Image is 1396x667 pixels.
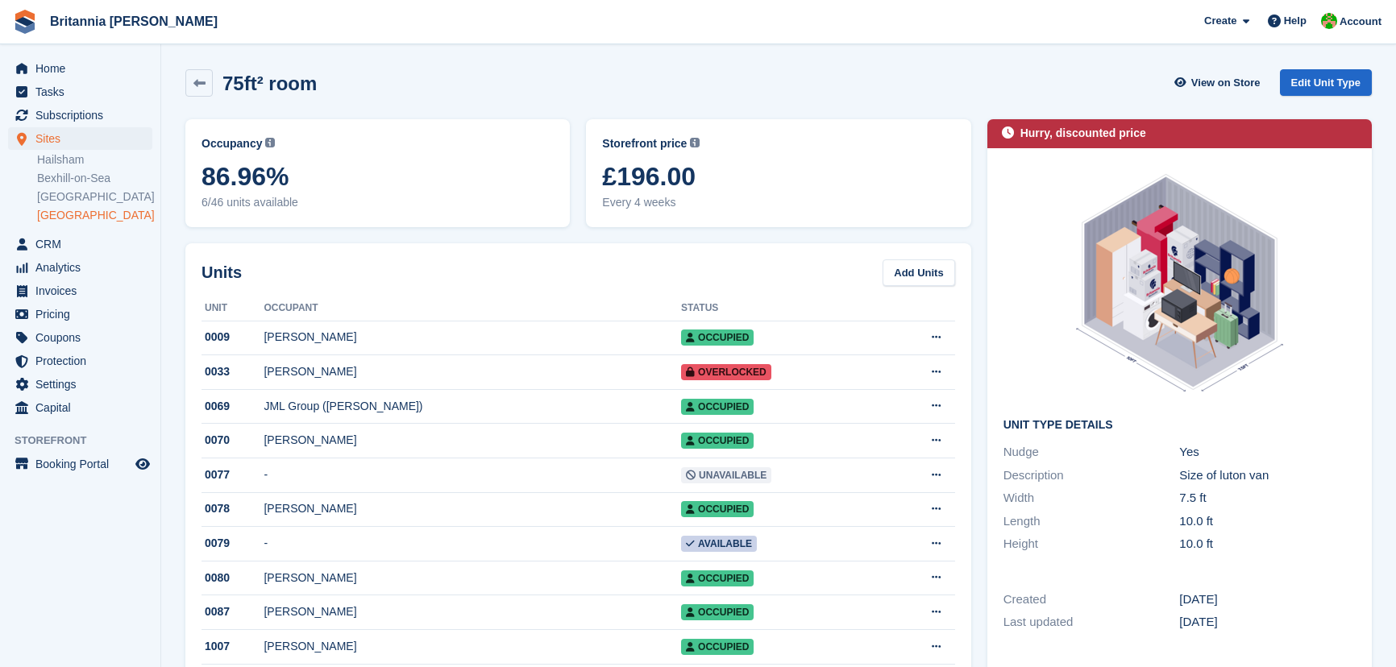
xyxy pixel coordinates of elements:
[202,363,264,380] div: 0033
[35,303,132,325] span: Pricing
[202,432,264,449] div: 0070
[681,329,754,346] span: Occupied
[602,162,954,191] span: £196.00
[8,350,152,372] a: menu
[264,398,681,415] div: JML Group ([PERSON_NAME])
[1321,13,1337,29] img: Wendy Thorp
[8,233,152,255] a: menu
[15,433,160,449] span: Storefront
[1179,512,1356,531] div: 10.0 ft
[265,138,275,147] img: icon-info-grey-7440780725fd019a000dd9b08b2336e03edf1995a4989e88bcd33f0948082b44.svg
[35,233,132,255] span: CRM
[1280,69,1372,96] a: Edit Unit Type
[681,433,754,449] span: Occupied
[35,453,132,475] span: Booking Portal
[1340,14,1381,30] span: Account
[35,280,132,302] span: Invoices
[264,603,681,620] div: [PERSON_NAME]
[681,364,771,380] span: Overlocked
[35,350,132,372] span: Protection
[681,467,771,483] span: Unavailable
[1179,535,1356,553] div: 10.0 ft
[1179,613,1356,632] div: [DATE]
[35,127,132,150] span: Sites
[35,256,132,279] span: Analytics
[1173,69,1267,96] a: View on Store
[202,162,554,191] span: 86.96%
[133,454,152,474] a: Preview store
[8,104,152,126] a: menu
[35,396,132,419] span: Capital
[264,432,681,449] div: [PERSON_NAME]
[264,570,681,586] div: [PERSON_NAME]
[681,570,754,586] span: Occupied
[1179,489,1356,507] div: 7.5 ft
[44,8,224,35] a: Britannia [PERSON_NAME]
[883,259,954,286] a: Add Units
[1060,164,1299,406] img: 75FY.png
[37,152,152,168] a: Hailsham
[8,127,152,150] a: menu
[222,72,317,94] h2: 75ft² room
[1003,466,1180,485] div: Description
[202,638,264,655] div: 1007
[35,81,132,103] span: Tasks
[602,135,687,152] span: Storefront price
[8,57,152,80] a: menu
[202,329,264,346] div: 0009
[8,81,152,103] a: menu
[202,466,264,483] div: 0077
[8,303,152,325] a: menu
[1284,13,1307,29] span: Help
[202,296,264,321] th: Unit
[202,500,264,517] div: 0078
[1020,125,1146,142] div: Hurry, discounted price
[1003,535,1180,553] div: Height
[202,535,264,552] div: 0079
[35,57,132,80] span: Home
[37,189,152,205] a: [GEOGRAPHIC_DATA]
[264,458,681,493] td: -
[8,396,152,419] a: menu
[8,373,152,396] a: menu
[37,208,152,223] a: [GEOGRAPHIC_DATA]
[202,135,262,152] span: Occupancy
[690,138,700,147] img: icon-info-grey-7440780725fd019a000dd9b08b2336e03edf1995a4989e88bcd33f0948082b44.svg
[8,326,152,349] a: menu
[37,171,152,186] a: Bexhill-on-Sea
[264,500,681,517] div: [PERSON_NAME]
[8,256,152,279] a: menu
[681,639,754,655] span: Occupied
[1003,489,1180,507] div: Width
[1179,466,1356,485] div: Size of luton van
[1003,443,1180,462] div: Nudge
[1191,75,1261,91] span: View on Store
[264,527,681,561] td: -
[1003,512,1180,531] div: Length
[264,363,681,380] div: [PERSON_NAME]
[1003,613,1180,632] div: Last updated
[8,453,152,475] a: menu
[681,604,754,620] span: Occupied
[681,501,754,517] span: Occupied
[1179,443,1356,462] div: Yes
[202,603,264,620] div: 0087
[681,399,754,415] span: Occupied
[8,280,152,302] a: menu
[1003,419,1356,432] h2: Unit Type details
[202,570,264,586] div: 0080
[202,194,554,211] span: 6/46 units available
[1003,590,1180,609] div: Created
[681,536,757,552] span: Available
[13,10,37,34] img: stora-icon-8386f47178a22dfd0bd8f6a31ec36ba5ce8667c1dd55bd0f319d3a0aa187defe.svg
[264,296,681,321] th: Occupant
[202,260,242,284] h2: Units
[602,194,954,211] span: Every 4 weeks
[202,398,264,415] div: 0069
[1204,13,1236,29] span: Create
[1179,590,1356,609] div: [DATE]
[35,326,132,349] span: Coupons
[35,373,132,396] span: Settings
[681,296,880,321] th: Status
[35,104,132,126] span: Subscriptions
